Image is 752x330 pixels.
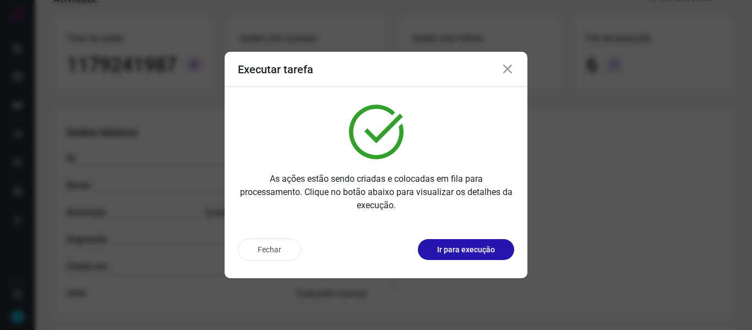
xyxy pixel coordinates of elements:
[418,239,514,260] button: Ir para execução
[238,239,301,261] button: Fechar
[349,105,404,159] img: verified.svg
[238,172,514,212] p: As ações estão sendo criadas e colocadas em fila para processamento. Clique no botão abaixo para ...
[437,244,495,256] p: Ir para execução
[238,63,313,76] h3: Executar tarefa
